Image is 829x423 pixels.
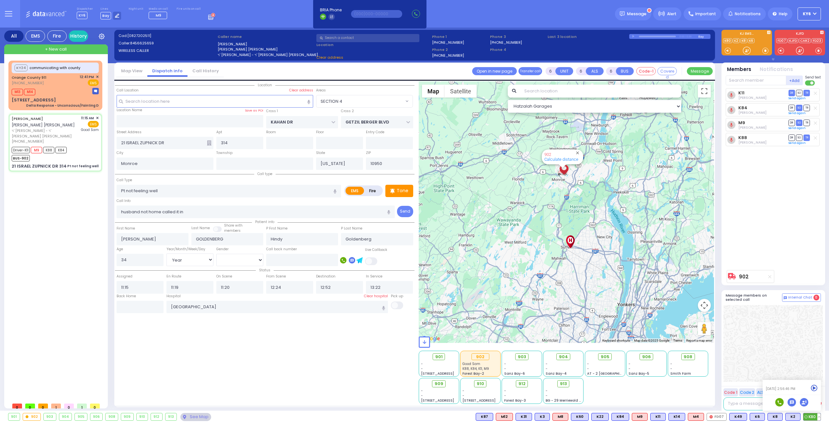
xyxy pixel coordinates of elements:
[64,404,74,408] span: 0
[92,88,99,94] img: message-box.svg
[544,157,578,162] a: Calculate distance
[116,68,147,74] a: Map View
[51,404,61,408] span: 1
[726,76,786,85] input: Search member
[117,150,123,156] label: City
[799,38,811,43] a: CAR2
[12,80,44,86] span: [PHONE_NUMBER]
[366,130,384,135] label: Entry Code
[748,38,755,43] a: K6
[26,10,69,18] img: Logo
[316,42,430,48] label: Location
[77,12,87,19] span: KY6
[490,34,546,40] span: Phone 3
[518,354,526,360] span: 903
[670,361,672,366] span: -
[266,226,288,231] label: P First Name
[516,413,532,421] div: BLS
[518,381,526,387] span: 912
[207,140,211,146] span: Other building occupants
[548,34,629,40] label: Last 3 location
[266,274,286,279] label: From Scene
[130,41,154,46] span: 8456625659
[546,388,548,393] span: -
[180,413,211,421] div: See map
[707,413,727,421] div: FD07
[776,38,787,43] a: FD07
[805,75,821,80] span: Send text
[29,65,80,71] span: communicating with county
[796,90,802,96] span: SO
[252,219,278,224] span: Patient info
[740,38,747,43] a: K8
[504,371,525,376] span: Sanz Bay-6
[266,109,278,114] label: Cross 1
[420,335,442,343] a: Open this area in Google Maps (opens a new window)
[788,295,812,300] span: Internal Chat
[587,361,589,366] span: -
[216,130,222,135] label: Apt
[789,135,795,141] span: DR
[12,89,23,95] span: M13
[559,354,568,360] span: 904
[224,228,241,233] span: members
[117,198,131,204] label: Call Info
[166,301,388,313] input: Search hospital
[26,30,45,42] div: EMS
[546,361,548,366] span: -
[555,67,573,75] button: UNIT
[43,147,54,153] span: K88
[518,67,542,75] button: Transfer call
[67,164,99,169] div: Pt not feeling well
[516,413,532,421] div: K31
[803,120,810,126] span: TR
[421,361,423,366] span: -
[106,413,118,420] div: 908
[80,75,94,79] span: 12:41 PM
[218,47,314,52] label: [PERSON_NAME] [PERSON_NAME]
[629,366,630,371] span: -
[346,187,364,195] label: EMS
[789,111,806,115] a: Send again
[739,388,755,396] button: Code 2
[12,404,22,408] span: 0
[698,34,710,39] div: Bay
[504,366,506,371] span: -
[574,150,581,156] button: Close
[8,413,20,420] div: 901
[650,413,666,421] div: BLS
[100,12,111,19] span: Bay
[560,381,567,387] span: 913
[156,13,161,18] span: M9
[316,34,419,42] input: Search a contact
[316,88,326,93] label: Areas
[611,413,629,421] div: K84
[166,247,213,252] div: Year/Month/Week/Day
[266,130,276,135] label: Room
[321,98,342,105] span: SECTION 4
[496,413,513,421] div: ALS
[733,38,740,43] a: K2
[12,116,43,121] a: [PERSON_NAME]
[803,413,821,420] span: K80
[611,413,629,421] div: BLS
[117,294,136,299] label: Back Home
[789,126,806,130] a: Send again
[224,223,243,228] small: Share with
[151,413,162,420] div: 912
[684,354,692,360] span: 908
[366,274,382,279] label: In Service
[445,85,477,98] button: Show satellite imagery
[735,11,761,17] span: Notifications
[44,413,56,420] div: 903
[476,413,493,421] div: BLS
[670,371,691,376] span: Smith Farm
[504,398,526,403] span: Forest Bay-3
[504,361,506,366] span: -
[31,147,42,153] span: M9
[462,388,464,393] span: -
[798,7,821,20] button: KY6
[738,135,747,140] a: K88
[366,150,371,156] label: ZIP
[546,393,548,398] span: -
